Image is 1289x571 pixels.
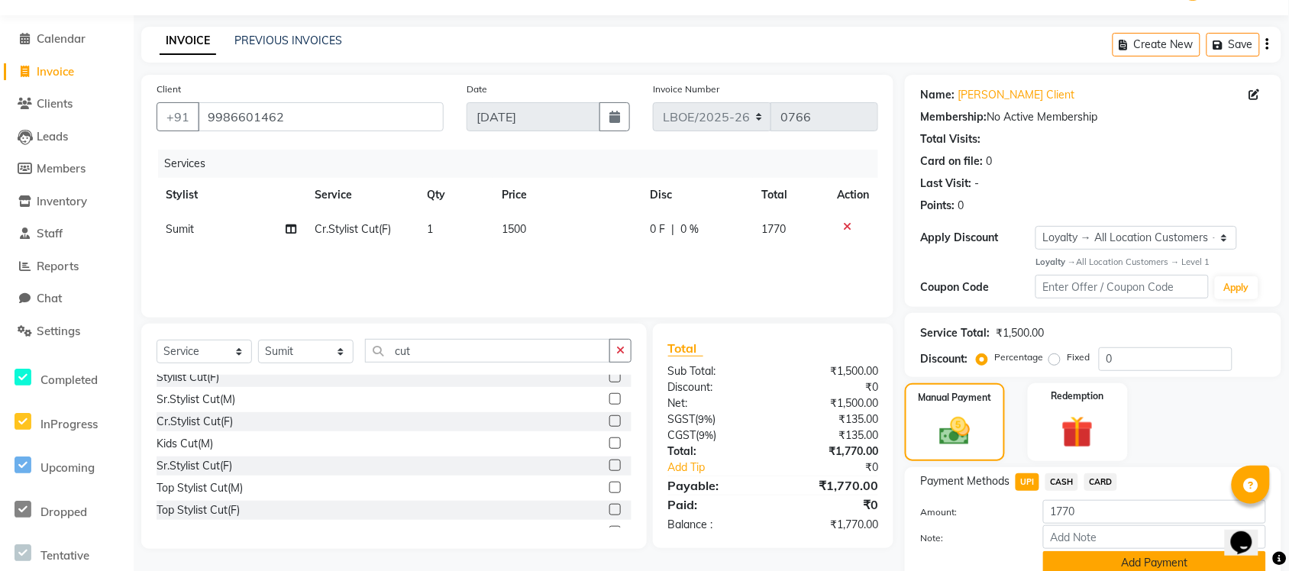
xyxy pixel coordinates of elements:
[920,153,983,169] div: Card on file:
[986,153,992,169] div: 0
[305,178,418,212] th: Service
[365,339,610,363] input: Search or Scan
[1043,500,1266,524] input: Amount
[657,444,774,460] div: Total:
[1052,412,1103,452] img: _gift.svg
[774,395,890,411] div: ₹1,500.00
[1207,33,1260,56] button: Save
[427,222,433,236] span: 1
[1067,350,1090,364] label: Fixed
[774,411,890,427] div: ₹135.00
[996,325,1044,341] div: ₹1,500.00
[37,31,86,46] span: Calendar
[920,230,1035,246] div: Apply Discount
[1052,389,1104,403] label: Redemption
[774,444,890,460] div: ₹1,770.00
[157,502,240,518] div: Top Stylist Cut(F)
[920,198,955,214] div: Points:
[1215,276,1258,299] button: Apply
[657,517,774,533] div: Balance :
[40,417,98,431] span: InProgress
[467,82,487,96] label: Date
[4,128,130,146] a: Leads
[657,427,774,444] div: ( )
[157,392,235,408] div: Sr.Stylist Cut(M)
[1084,473,1117,491] span: CARD
[4,258,130,276] a: Reports
[657,363,774,379] div: Sub Total:
[930,414,980,449] img: _cash.svg
[157,524,267,540] div: Artistic Director Cut(F)
[762,222,787,236] span: 1770
[1045,473,1078,491] span: CASH
[157,82,181,96] label: Client
[166,222,194,236] span: Sumit
[1225,510,1274,556] iframe: chat widget
[920,473,1010,489] span: Payment Methods
[920,131,980,147] div: Total Visits:
[4,63,130,81] a: Invoice
[158,150,890,178] div: Services
[157,436,213,452] div: Kids Cut(M)
[40,548,89,563] span: Tentative
[753,178,828,212] th: Total
[774,495,890,514] div: ₹0
[650,221,665,237] span: 0 F
[909,505,1032,519] label: Amount:
[37,64,74,79] span: Invoice
[1035,256,1076,267] strong: Loyalty →
[37,226,63,240] span: Staff
[157,414,233,430] div: Cr.Stylist Cut(F)
[1035,256,1266,269] div: All Location Customers → Level 1
[198,102,444,131] input: Search by Name/Mobile/Email/Code
[657,395,774,411] div: Net:
[920,279,1035,295] div: Coupon Code
[699,429,714,441] span: 9%
[920,351,968,367] div: Discount:
[668,412,696,426] span: SGST
[774,517,890,533] div: ₹1,770.00
[157,369,219,386] div: Stylist Cut(F)
[920,87,955,103] div: Name:
[4,323,130,340] a: Settings
[157,480,243,496] div: Top Stylist Cut(M)
[774,476,890,495] div: ₹1,770.00
[920,109,1266,125] div: No Active Membership
[157,458,232,474] div: Sr.Stylist Cut(F)
[4,160,130,178] a: Members
[919,391,992,405] label: Manual Payment
[234,34,342,47] a: PREVIOUS INVOICES
[37,194,87,208] span: Inventory
[774,379,890,395] div: ₹0
[4,193,130,211] a: Inventory
[909,531,1032,545] label: Note:
[653,82,719,96] label: Invoice Number
[4,225,130,243] a: Staff
[657,460,793,476] a: Add Tip
[641,178,753,212] th: Disc
[994,350,1043,364] label: Percentage
[40,505,87,519] span: Dropped
[37,324,80,338] span: Settings
[37,161,86,176] span: Members
[1043,525,1266,549] input: Add Note
[958,198,964,214] div: 0
[4,290,130,308] a: Chat
[493,178,641,212] th: Price
[657,476,774,495] div: Payable:
[668,340,703,356] span: Total
[4,95,130,113] a: Clients
[920,176,971,192] div: Last Visit:
[657,411,774,427] div: ( )
[315,222,391,236] span: Cr.Stylist Cut(F)
[1113,33,1200,56] button: Create New
[920,109,987,125] div: Membership:
[37,96,73,111] span: Clients
[418,178,493,212] th: Qty
[657,495,774,514] div: Paid:
[502,222,526,236] span: 1500
[1035,275,1208,298] input: Enter Offer / Coupon Code
[793,460,890,476] div: ₹0
[40,373,98,387] span: Completed
[160,27,216,55] a: INVOICE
